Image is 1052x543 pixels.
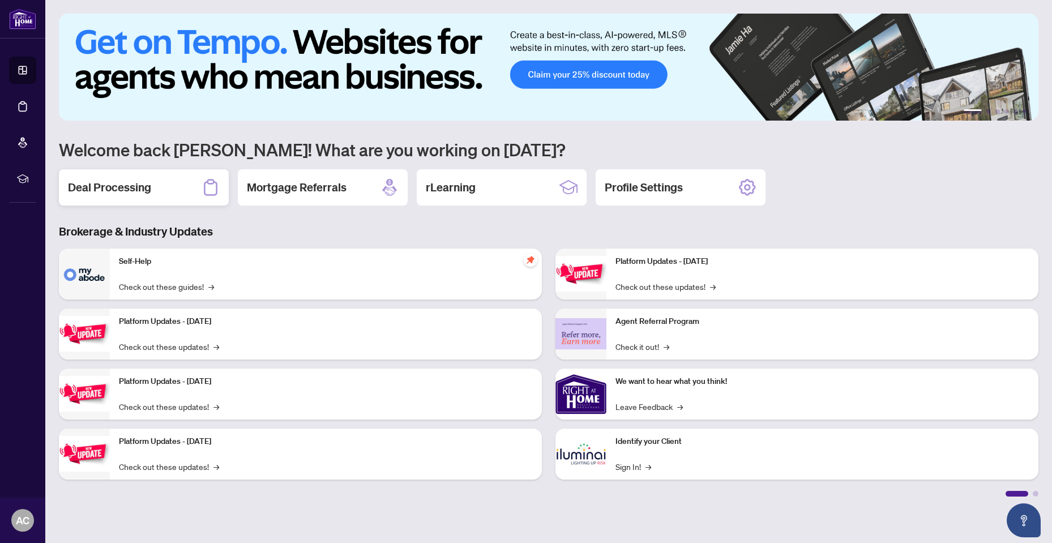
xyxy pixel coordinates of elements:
a: Leave Feedback→ [615,400,683,413]
a: Check out these updates!→ [119,400,219,413]
img: Identify your Client [555,429,606,480]
a: Sign In!→ [615,460,651,473]
h2: rLearning [426,179,476,195]
a: Check out these updates!→ [119,340,219,353]
span: → [664,340,669,353]
h3: Brokerage & Industry Updates [59,224,1038,240]
h2: Profile Settings [605,179,683,195]
a: Check out these updates!→ [615,280,716,293]
p: Platform Updates - [DATE] [119,375,533,388]
p: We want to hear what you think! [615,375,1029,388]
img: Platform Updates - September 16, 2025 [59,316,110,352]
span: → [213,400,219,413]
p: Platform Updates - [DATE] [119,315,533,328]
span: → [213,460,219,473]
h2: Deal Processing [68,179,151,195]
img: logo [9,8,36,29]
p: Agent Referral Program [615,315,1029,328]
img: Platform Updates - July 8, 2025 [59,436,110,472]
a: Check out these updates!→ [119,460,219,473]
h2: Mortgage Referrals [247,179,347,195]
button: 4 [1004,109,1009,114]
p: Platform Updates - [DATE] [615,255,1029,268]
img: Agent Referral Program [555,318,606,349]
a: Check it out!→ [615,340,669,353]
img: Platform Updates - June 23, 2025 [555,256,606,292]
p: Self-Help [119,255,533,268]
span: → [710,280,716,293]
button: 6 [1023,109,1027,114]
img: Slide 0 [59,14,1038,121]
span: AC [16,512,29,528]
button: 2 [986,109,991,114]
span: → [213,340,219,353]
button: 1 [964,109,982,114]
h1: Welcome back [PERSON_NAME]! What are you working on [DATE]? [59,139,1038,160]
img: Platform Updates - July 21, 2025 [59,376,110,412]
button: 3 [995,109,1000,114]
button: Open asap [1007,503,1041,537]
p: Identify your Client [615,435,1029,448]
img: Self-Help [59,249,110,300]
a: Check out these guides!→ [119,280,214,293]
span: pushpin [524,253,537,267]
span: → [645,460,651,473]
span: → [208,280,214,293]
span: → [677,400,683,413]
p: Platform Updates - [DATE] [119,435,533,448]
button: 5 [1013,109,1018,114]
img: We want to hear what you think! [555,369,606,420]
